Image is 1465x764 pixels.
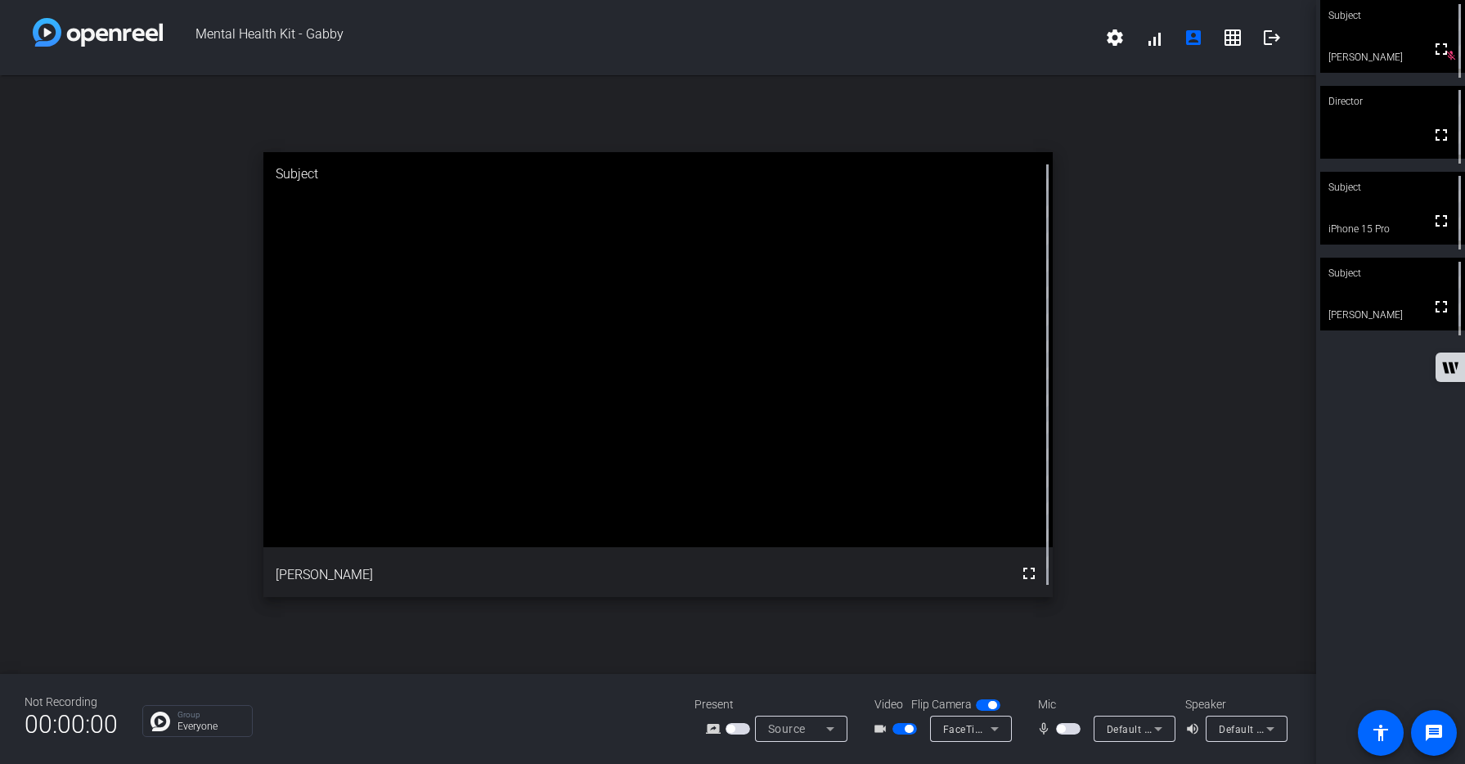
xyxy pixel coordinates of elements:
span: Default - AirPods [1107,722,1189,735]
mat-icon: grid_on [1223,28,1243,47]
mat-icon: fullscreen [1431,297,1451,317]
mat-icon: fullscreen [1431,211,1451,231]
span: Flip Camera [911,696,972,713]
mat-icon: mic_none [1036,719,1056,739]
span: Source [768,722,806,735]
mat-icon: accessibility [1371,723,1391,743]
div: Not Recording [25,694,118,711]
mat-icon: message [1424,723,1444,743]
mat-icon: fullscreen [1431,125,1451,145]
div: Subject [1320,258,1465,289]
mat-icon: settings [1105,28,1125,47]
mat-icon: videocam_outline [873,719,892,739]
img: Chat Icon [151,712,170,731]
div: Mic [1022,696,1185,713]
div: Present [694,696,858,713]
mat-icon: fullscreen [1431,39,1451,59]
span: Video [874,696,903,713]
span: Mental Health Kit - Gabby [163,18,1095,57]
span: Default - AirPods [1219,722,1301,735]
mat-icon: screen_share_outline [706,719,726,739]
span: 00:00:00 [25,704,118,744]
div: Subject [263,152,1053,196]
button: signal_cellular_alt [1135,18,1174,57]
span: FaceTime HD Camera (Built-in) (05ac:8514) [943,722,1153,735]
p: Everyone [178,721,244,731]
div: Director [1320,86,1465,117]
mat-icon: fullscreen [1019,564,1039,583]
mat-icon: logout [1262,28,1282,47]
mat-icon: account_box [1184,28,1203,47]
div: Speaker [1185,696,1283,713]
img: white-gradient.svg [33,18,163,47]
div: Subject [1320,172,1465,203]
mat-icon: volume_up [1185,719,1205,739]
p: Group [178,711,244,719]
